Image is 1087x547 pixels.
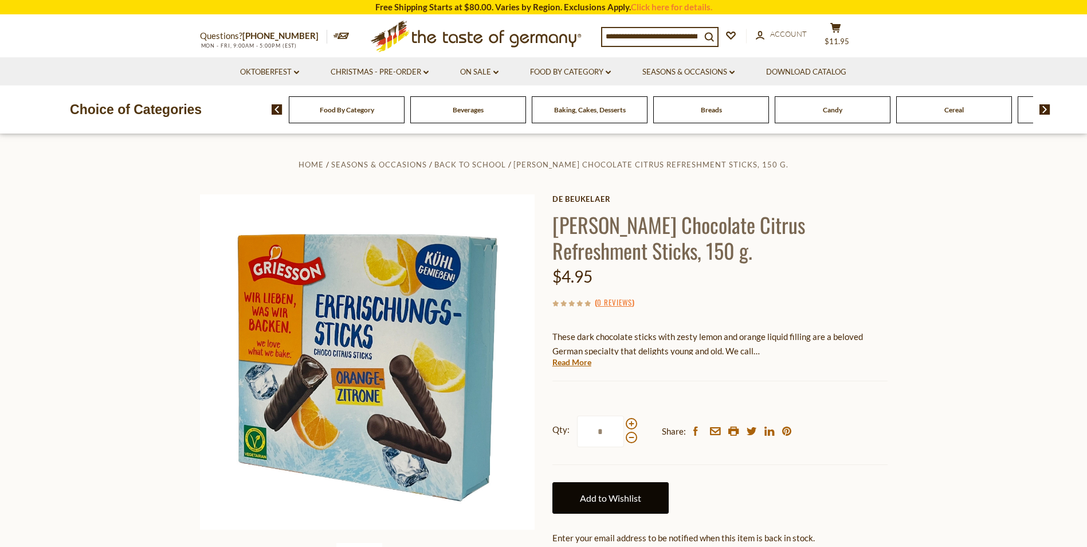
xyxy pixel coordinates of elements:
[552,267,592,286] span: $4.95
[823,106,842,114] a: Candy
[552,357,591,368] a: Read More
[552,331,877,399] span: These dark chocolate sticks with zesty lemon and orange liquid filling are a beloved German speci...
[766,66,846,79] a: Download Catalog
[944,106,964,114] a: Cereal
[552,531,888,545] div: Enter your email address to be notified when this item is back in stock.
[200,29,327,44] p: Questions?
[242,30,319,41] a: [PHONE_NUMBER]
[299,160,324,169] a: Home
[595,296,634,308] span: ( )
[453,106,484,114] a: Beverages
[756,28,807,41] a: Account
[1039,104,1050,115] img: next arrow
[642,66,735,79] a: Seasons & Occasions
[552,194,888,204] a: De Beukelaer
[240,66,299,79] a: Oktoberfest
[552,482,669,514] a: Add to Wishlist
[577,416,624,447] input: Qty:
[552,212,888,263] h1: [PERSON_NAME] Chocolate Citrus Refreshment Sticks, 150 g.
[200,194,535,530] img: Grisson Chocolate Citrus Refreshment Sticks
[701,106,722,114] a: Breads
[320,106,374,114] a: Food By Category
[530,66,611,79] a: Food By Category
[331,160,427,169] a: Seasons & Occasions
[819,22,853,51] button: $11.95
[552,423,570,437] strong: Qty:
[631,2,712,12] a: Click here for details.
[825,37,849,46] span: $11.95
[434,160,506,169] a: Back to School
[200,42,297,49] span: MON - FRI, 9:00AM - 5:00PM (EST)
[460,66,499,79] a: On Sale
[331,66,429,79] a: Christmas - PRE-ORDER
[272,104,282,115] img: previous arrow
[513,160,788,169] a: [PERSON_NAME] Chocolate Citrus Refreshment Sticks, 150 g.
[770,29,807,38] span: Account
[662,424,686,439] span: Share:
[597,296,632,309] a: 0 Reviews
[554,106,626,114] a: Baking, Cakes, Desserts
